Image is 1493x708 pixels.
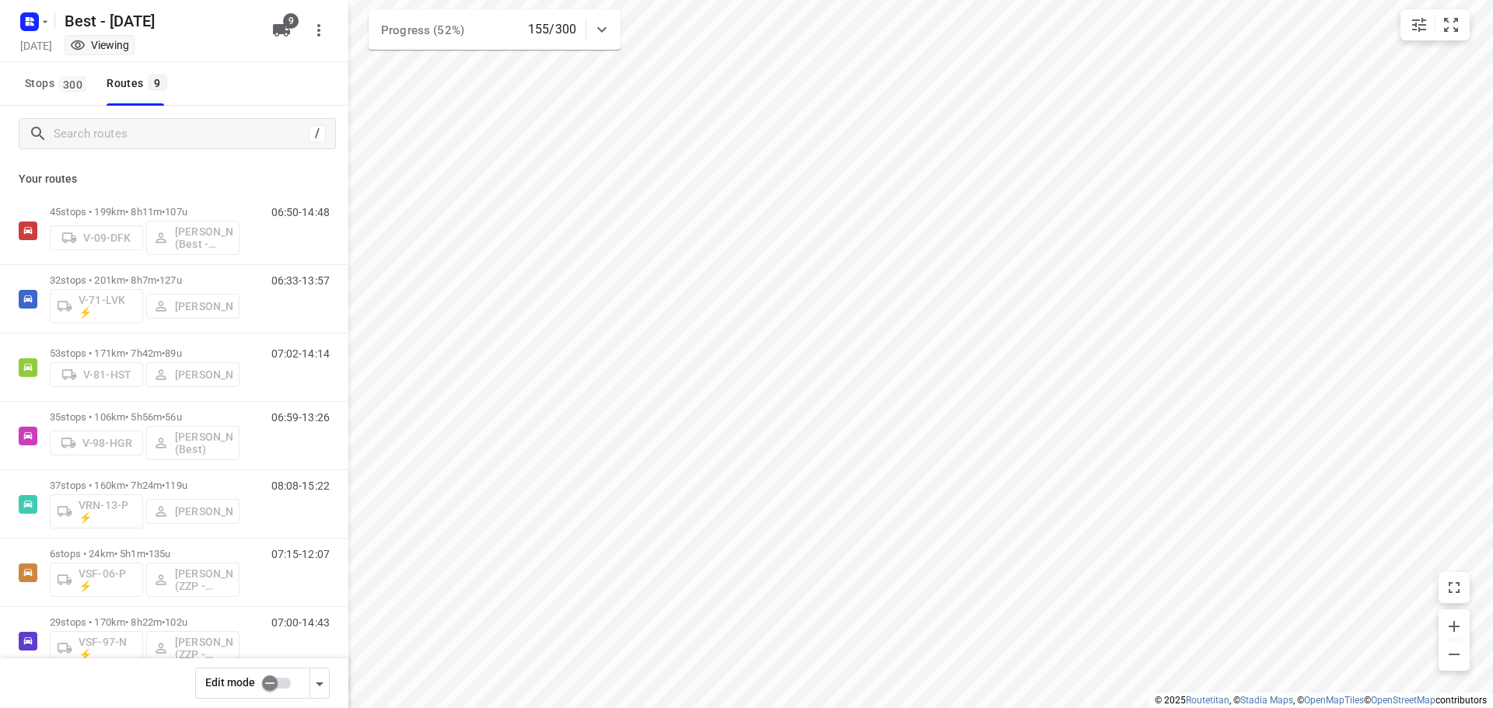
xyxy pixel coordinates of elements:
span: Edit mode [205,676,255,689]
span: 119u [165,480,187,491]
p: 06:33-13:57 [271,274,330,287]
span: Stops [25,74,91,93]
span: • [162,480,165,491]
p: 29 stops • 170km • 8h22m [50,616,240,628]
span: • [162,411,165,423]
span: 89u [165,347,181,359]
p: 32 stops • 201km • 8h7m [50,274,240,286]
p: 08:08-15:22 [271,480,330,492]
a: OpenMapTiles [1304,695,1364,706]
span: • [162,206,165,218]
span: 135u [149,548,171,560]
span: 300 [59,76,86,92]
p: 155/300 [528,20,576,39]
div: / [309,125,326,142]
p: Your routes [19,171,330,187]
p: 6 stops • 24km • 5h1m [50,548,240,560]
span: • [145,548,149,560]
p: 53 stops • 171km • 7h42m [50,347,240,359]
p: 06:50-14:48 [271,206,330,218]
div: Routes [107,74,171,93]
a: OpenStreetMap [1371,695,1435,706]
span: Progress (52%) [381,23,464,37]
div: You are currently in view mode. To make any changes, go to edit project. [70,37,129,53]
button: More [303,15,334,46]
button: Map settings [1404,9,1435,40]
a: Routetitan [1186,695,1229,706]
div: Driver app settings [310,673,329,692]
span: • [162,616,165,628]
span: 56u [165,411,181,423]
span: • [156,274,159,286]
p: 35 stops • 106km • 5h56m [50,411,240,423]
span: 9 [283,13,299,29]
span: 9 [149,75,167,90]
button: Fit zoom [1435,9,1467,40]
span: • [162,347,165,359]
p: 07:15-12:07 [271,548,330,560]
div: Progress (52%)155/300 [369,9,621,50]
span: 107u [165,206,187,218]
button: 9 [266,15,297,46]
span: 127u [159,274,182,286]
p: 07:00-14:43 [271,616,330,629]
a: Stadia Maps [1240,695,1293,706]
input: Search routes [54,122,309,146]
li: © 2025 , © , © © contributors [1155,695,1487,706]
p: 37 stops • 160km • 7h24m [50,480,240,491]
span: 102u [165,616,187,628]
p: 06:59-13:26 [271,411,330,424]
p: 07:02-14:14 [271,347,330,360]
div: small contained button group [1400,9,1470,40]
p: 45 stops • 199km • 8h11m [50,206,240,218]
